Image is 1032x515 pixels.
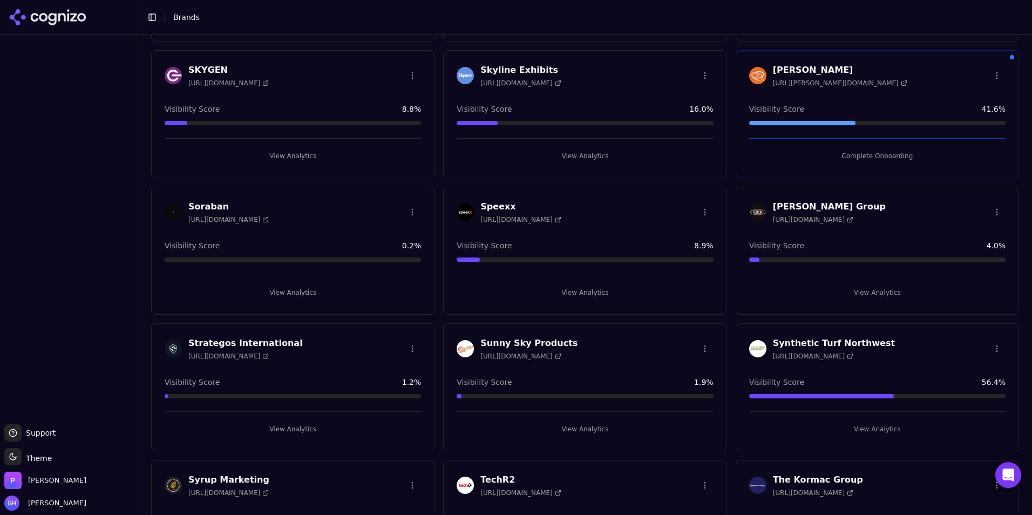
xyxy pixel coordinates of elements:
span: Visibility Score [749,104,804,114]
img: Smalley [749,67,766,84]
img: Syrup Marketing [165,477,182,494]
h3: The Kormac Group [773,473,863,486]
span: 16.0 % [689,104,713,114]
img: Steffes Group [749,204,766,221]
img: Synthetic Turf Northwest [749,340,766,357]
h3: Sunny Sky Products [480,337,578,350]
nav: breadcrumb [173,12,1002,23]
span: Brands [173,13,200,22]
h3: [PERSON_NAME] [773,64,907,77]
span: 8.8 % [402,104,422,114]
button: View Analytics [749,284,1006,301]
span: [URL][DOMAIN_NAME] [480,79,561,87]
h3: Strategos International [188,337,303,350]
img: The Kormac Group [749,477,766,494]
img: Strategos International [165,340,182,357]
span: Visibility Score [165,104,220,114]
span: [URL][DOMAIN_NAME] [188,489,269,497]
span: 0.2 % [402,240,422,251]
span: Perrill [28,476,86,485]
span: Visibility Score [457,377,512,388]
span: Support [22,428,56,438]
button: View Analytics [457,284,713,301]
img: Grace Hallen [4,496,19,511]
span: [URL][DOMAIN_NAME] [188,215,269,224]
button: Open organization switcher [4,472,86,489]
span: Visibility Score [457,240,512,251]
img: Skyline Exhibits [457,67,474,84]
h3: TechR2 [480,473,561,486]
button: Open user button [4,496,86,511]
button: View Analytics [457,147,713,165]
span: Visibility Score [749,377,804,388]
span: [URL][DOMAIN_NAME] [480,352,561,361]
h3: Soraban [188,200,269,213]
span: Theme [22,454,52,463]
span: [URL][PERSON_NAME][DOMAIN_NAME] [773,79,907,87]
span: [URL][DOMAIN_NAME] [773,489,853,497]
span: 1.9 % [694,377,714,388]
span: 56.4 % [982,377,1006,388]
span: 4.0 % [986,240,1006,251]
span: [URL][DOMAIN_NAME] [773,215,853,224]
span: Visibility Score [457,104,512,114]
span: Visibility Score [749,240,804,251]
span: 8.9 % [694,240,714,251]
h3: Speexx [480,200,561,213]
span: [URL][DOMAIN_NAME] [480,215,561,224]
button: View Analytics [165,284,421,301]
span: Visibility Score [165,377,220,388]
img: Perrill [4,472,22,489]
h3: [PERSON_NAME] Group [773,200,886,213]
button: View Analytics [457,421,713,438]
span: [URL][DOMAIN_NAME] [480,489,561,497]
span: [URL][DOMAIN_NAME] [188,79,269,87]
span: Visibility Score [165,240,220,251]
img: SKYGEN [165,67,182,84]
button: Complete Onboarding [749,147,1006,165]
span: [URL][DOMAIN_NAME] [773,352,853,361]
img: Speexx [457,204,474,221]
span: [PERSON_NAME] [24,498,86,508]
h3: Syrup Marketing [188,473,269,486]
img: TechR2 [457,477,474,494]
span: 41.6 % [982,104,1006,114]
img: Sunny Sky Products [457,340,474,357]
button: View Analytics [749,421,1006,438]
h3: Synthetic Turf Northwest [773,337,895,350]
button: View Analytics [165,147,421,165]
img: Soraban [165,204,182,221]
h3: Skyline Exhibits [480,64,561,77]
div: Open Intercom Messenger [995,462,1021,488]
button: View Analytics [165,421,421,438]
h3: SKYGEN [188,64,269,77]
span: 1.2 % [402,377,422,388]
span: [URL][DOMAIN_NAME] [188,352,269,361]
